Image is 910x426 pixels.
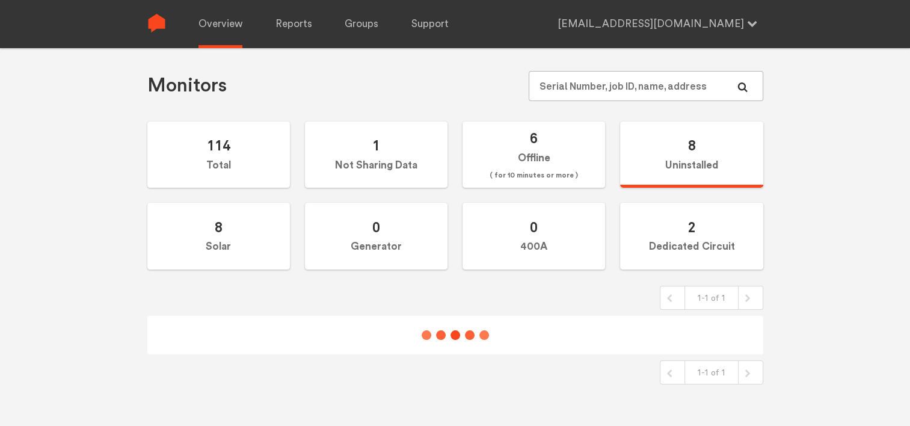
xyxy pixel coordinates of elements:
span: 0 [372,218,380,236]
img: Sense Logo [147,14,166,32]
span: 1 [372,137,380,154]
label: Dedicated Circuit [620,203,763,270]
label: 400A [463,203,605,270]
span: ( for 10 minutes or more ) [490,168,578,183]
label: Total [147,122,290,188]
span: 6 [530,129,538,147]
input: Serial Number, job ID, name, address [529,71,763,101]
label: Offline [463,122,605,188]
label: Not Sharing Data [305,122,447,188]
label: Generator [305,203,447,270]
div: 1-1 of 1 [684,361,739,384]
div: 1-1 of 1 [684,286,739,309]
label: Solar [147,203,290,270]
h1: Monitors [147,73,227,98]
span: 2 [687,218,695,236]
span: 114 [207,137,230,154]
span: 8 [215,218,223,236]
label: Uninstalled [620,122,763,188]
span: 8 [687,137,695,154]
span: 0 [530,218,538,236]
